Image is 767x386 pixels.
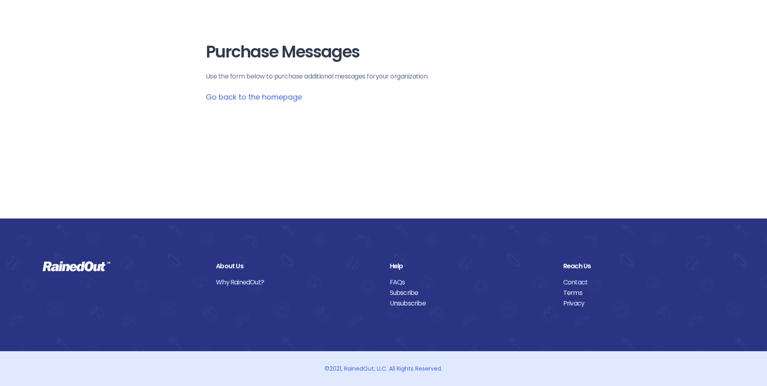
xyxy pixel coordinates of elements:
[390,261,551,271] div: Help
[206,72,562,81] p: Use the form below to purchase additional messages for your organization .
[390,277,551,288] a: FAQs
[390,298,551,309] a: Unsubscribe
[216,261,377,271] div: About Us
[390,288,551,298] a: Subscribe
[206,43,562,61] h1: Purchase Messages
[563,277,725,288] a: Contact
[206,92,302,102] a: Go back to the homepage
[563,288,725,298] a: Terms
[216,277,377,288] a: Why RainedOut?
[563,298,725,309] a: Privacy
[563,261,725,271] div: Reach Us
